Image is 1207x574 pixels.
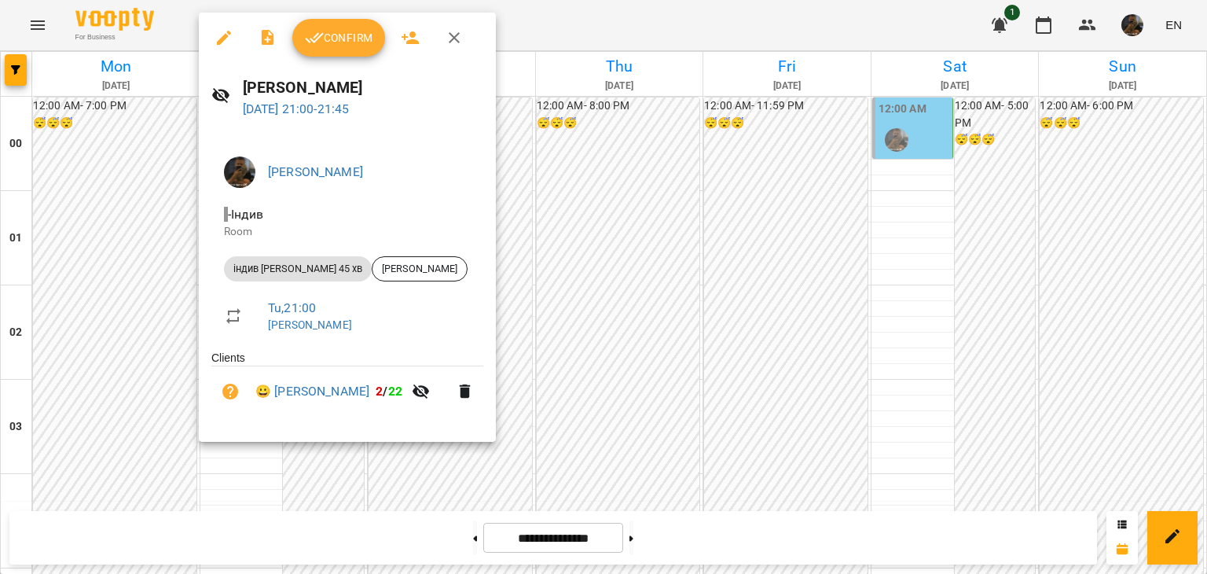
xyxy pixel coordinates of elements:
span: - Індив [224,207,266,222]
div: [PERSON_NAME] [372,256,468,281]
button: Unpaid. Bill the attendance? [211,373,249,410]
p: Room [224,224,471,240]
a: 😀 [PERSON_NAME] [255,382,369,401]
a: [DATE] 21:00-21:45 [243,101,350,116]
span: Confirm [305,28,372,47]
span: індив [PERSON_NAME] 45 хв [224,262,372,276]
a: Tu , 21:00 [268,300,316,315]
a: [PERSON_NAME] [268,318,352,331]
span: [PERSON_NAME] [372,262,467,276]
ul: Clients [211,350,483,423]
button: Confirm [292,19,385,57]
a: [PERSON_NAME] [268,164,363,179]
span: 2 [376,384,383,399]
span: 22 [388,384,402,399]
b: / [376,384,402,399]
h6: [PERSON_NAME] [243,75,484,100]
img: 38836d50468c905d322a6b1b27ef4d16.jpg [224,156,255,188]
